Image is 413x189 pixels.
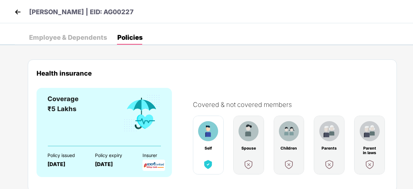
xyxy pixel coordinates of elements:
[29,34,107,41] div: Employee & Dependents
[29,7,134,17] p: [PERSON_NAME] | EID: AG00227
[95,153,131,158] div: Policy expiry
[279,121,299,141] img: benefitCardImg
[123,94,161,133] img: benefitCardImg
[37,69,388,77] div: Health insurance
[360,121,380,141] img: benefitCardImg
[240,146,257,151] div: Spouse
[361,146,378,151] div: Parent in laws
[48,153,84,158] div: Policy issued
[243,159,254,170] img: benefitCardImg
[117,34,143,41] div: Policies
[143,160,165,171] img: InsurerLogo
[323,159,335,170] img: benefitCardImg
[281,146,297,151] div: Children
[319,121,339,141] img: benefitCardImg
[238,121,259,141] img: benefitCardImg
[200,146,217,151] div: Self
[321,146,338,151] div: Parents
[13,7,23,17] img: back
[48,94,79,104] div: Coverage
[202,159,214,170] img: benefitCardImg
[283,159,295,170] img: benefitCardImg
[193,101,395,109] div: Covered & not covered members
[48,105,76,113] span: ₹5 Lakhs
[48,161,84,167] div: [DATE]
[364,159,376,170] img: benefitCardImg
[198,121,218,141] img: benefitCardImg
[95,161,131,167] div: [DATE]
[143,153,179,158] div: Insurer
